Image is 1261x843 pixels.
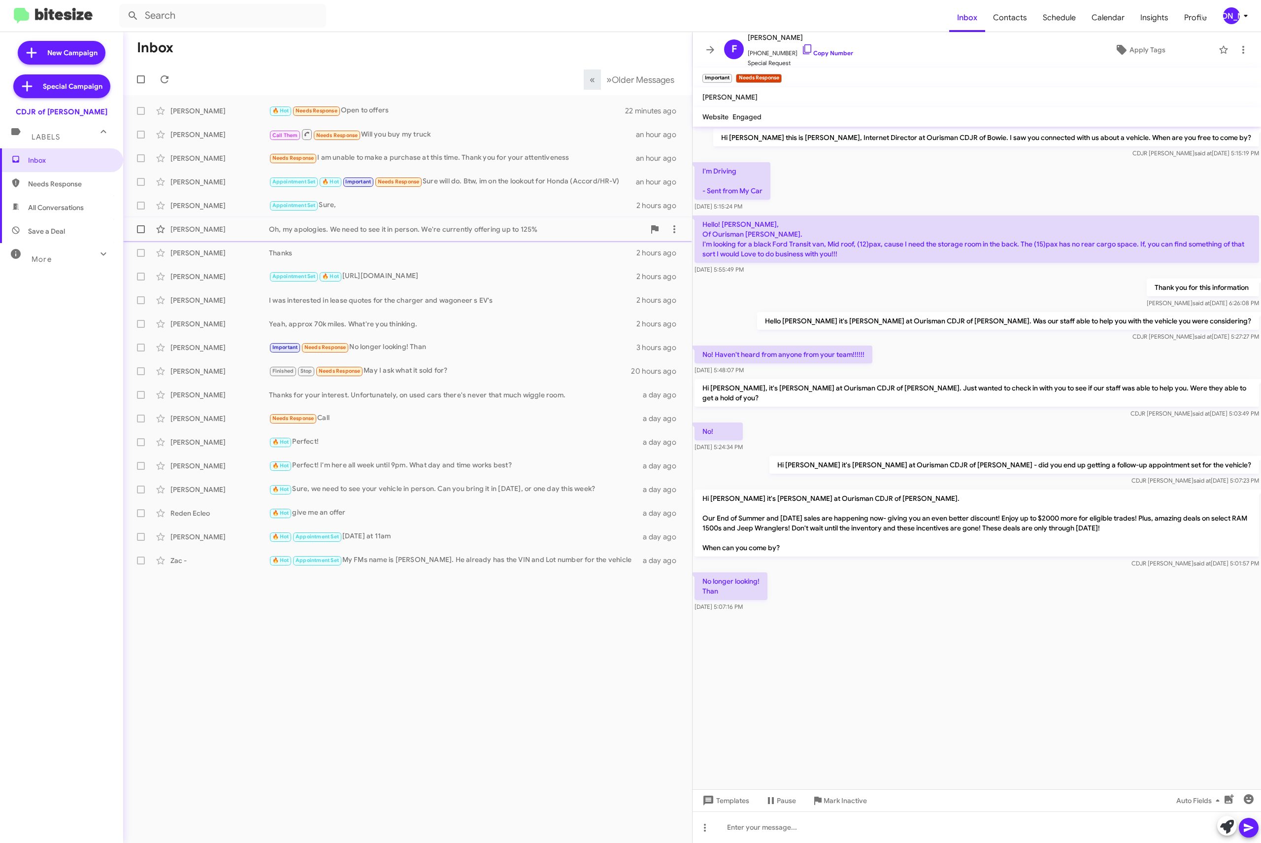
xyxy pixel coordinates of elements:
[170,248,269,258] div: [PERSON_NAME]
[1084,3,1132,32] a: Calendar
[1132,3,1176,32] a: Insights
[748,58,853,68] span: Special Request
[636,248,684,258] div: 2 hours ago
[584,70,680,90] nav: Page navigation example
[695,203,742,210] span: [DATE] 5:15:24 PM
[272,132,298,139] span: Call Them
[1176,792,1224,809] span: Auto Fields
[269,200,636,211] div: Sure,
[713,129,1259,146] p: Hi [PERSON_NAME] this is [PERSON_NAME], Internet Director at Ourisman CDJR of Bowie. I saw you co...
[1195,333,1212,340] span: said at
[272,155,314,161] span: Needs Response
[170,272,269,281] div: [PERSON_NAME]
[170,437,269,447] div: [PERSON_NAME]
[702,93,758,102] span: [PERSON_NAME]
[642,532,684,542] div: a day ago
[296,107,337,114] span: Needs Response
[269,128,636,140] div: Will you buy my truck
[47,48,98,58] span: New Campaign
[269,152,636,164] div: I am unable to make a purchase at this time. Thank you for your attentiveness
[296,557,339,563] span: Appointment Set
[269,319,636,329] div: Yeah, approx 70k miles. What're you thinking.
[319,368,361,374] span: Needs Response
[18,41,105,65] a: New Campaign
[731,41,737,57] span: F
[137,40,173,56] h1: Inbox
[269,295,636,305] div: I was interested in lease quotes for the charger and wagoneer s EV's
[695,443,743,451] span: [DATE] 5:24:34 PM
[170,532,269,542] div: [PERSON_NAME]
[170,130,269,140] div: [PERSON_NAME]
[28,203,84,212] span: All Conversations
[636,319,684,329] div: 2 hours ago
[642,508,684,518] div: a day ago
[606,73,612,86] span: »
[1194,477,1211,484] span: said at
[269,105,625,116] div: Open to offers
[631,366,684,376] div: 20 hours ago
[170,177,269,187] div: [PERSON_NAME]
[272,202,316,209] span: Appointment Set
[1176,3,1215,32] a: Profile
[170,485,269,494] div: [PERSON_NAME]
[272,344,298,351] span: Important
[272,273,316,280] span: Appointment Set
[272,439,289,445] span: 🔥 Hot
[28,226,65,236] span: Save a Deal
[695,603,743,610] span: [DATE] 5:07:16 PM
[170,414,269,423] div: [PERSON_NAME]
[269,460,642,471] div: Perfect! I'm here all week until 9pm. What day and time works best?
[170,224,269,234] div: [PERSON_NAME]
[16,107,107,117] div: CDJR of [PERSON_NAME]
[316,132,358,139] span: Needs Response
[378,178,420,185] span: Needs Response
[269,555,642,566] div: My FMs name is [PERSON_NAME]. He already has the VIN and Lot number for the vehicle
[1131,477,1259,484] span: CDJR [PERSON_NAME] [DATE] 5:07:23 PM
[642,485,684,494] div: a day ago
[1035,3,1084,32] a: Schedule
[269,390,642,400] div: Thanks for your interest. Unfortunately, on used cars there's never that much wiggle room.
[296,533,339,540] span: Appointment Set
[695,266,744,273] span: [DATE] 5:55:49 PM
[1129,41,1165,59] span: Apply Tags
[1131,560,1259,567] span: CDJR [PERSON_NAME] [DATE] 5:01:57 PM
[695,379,1259,407] p: Hi [PERSON_NAME], it's [PERSON_NAME] at Ourisman CDJR of [PERSON_NAME]. Just wanted to check in w...
[642,556,684,565] div: a day ago
[985,3,1035,32] a: Contacts
[28,155,112,165] span: Inbox
[345,178,371,185] span: Important
[695,346,872,363] p: No! Haven't heard from anyone from your team!!!!!!
[322,273,339,280] span: 🔥 Hot
[1194,560,1211,567] span: said at
[272,462,289,469] span: 🔥 Hot
[824,792,867,809] span: Mark Inactive
[748,32,853,43] span: [PERSON_NAME]
[272,510,289,516] span: 🔥 Hot
[1132,333,1259,340] span: CDJR [PERSON_NAME] [DATE] 5:27:27 PM
[272,107,289,114] span: 🔥 Hot
[170,319,269,329] div: [PERSON_NAME]
[119,4,326,28] input: Search
[170,461,269,471] div: [PERSON_NAME]
[769,456,1259,474] p: Hi [PERSON_NAME] it's [PERSON_NAME] at Ourisman CDJR of [PERSON_NAME] - did you end up getting a ...
[272,533,289,540] span: 🔥 Hot
[304,344,346,351] span: Needs Response
[269,484,642,495] div: Sure, we need to see your vehicle in person. Can you bring it in [DATE], or one day this week?
[1147,299,1259,307] span: [PERSON_NAME] [DATE] 6:26:08 PM
[636,201,684,211] div: 2 hours ago
[272,368,294,374] span: Finished
[642,461,684,471] div: a day ago
[757,792,804,809] button: Pause
[590,73,595,86] span: «
[300,368,312,374] span: Stop
[269,342,636,353] div: No longer looking! Than
[269,436,642,448] div: Perfect!
[636,177,684,187] div: an hour ago
[1132,149,1259,157] span: CDJR [PERSON_NAME] [DATE] 5:15:19 PM
[600,70,680,90] button: Next
[636,343,684,352] div: 3 hours ago
[695,366,744,374] span: [DATE] 5:48:07 PM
